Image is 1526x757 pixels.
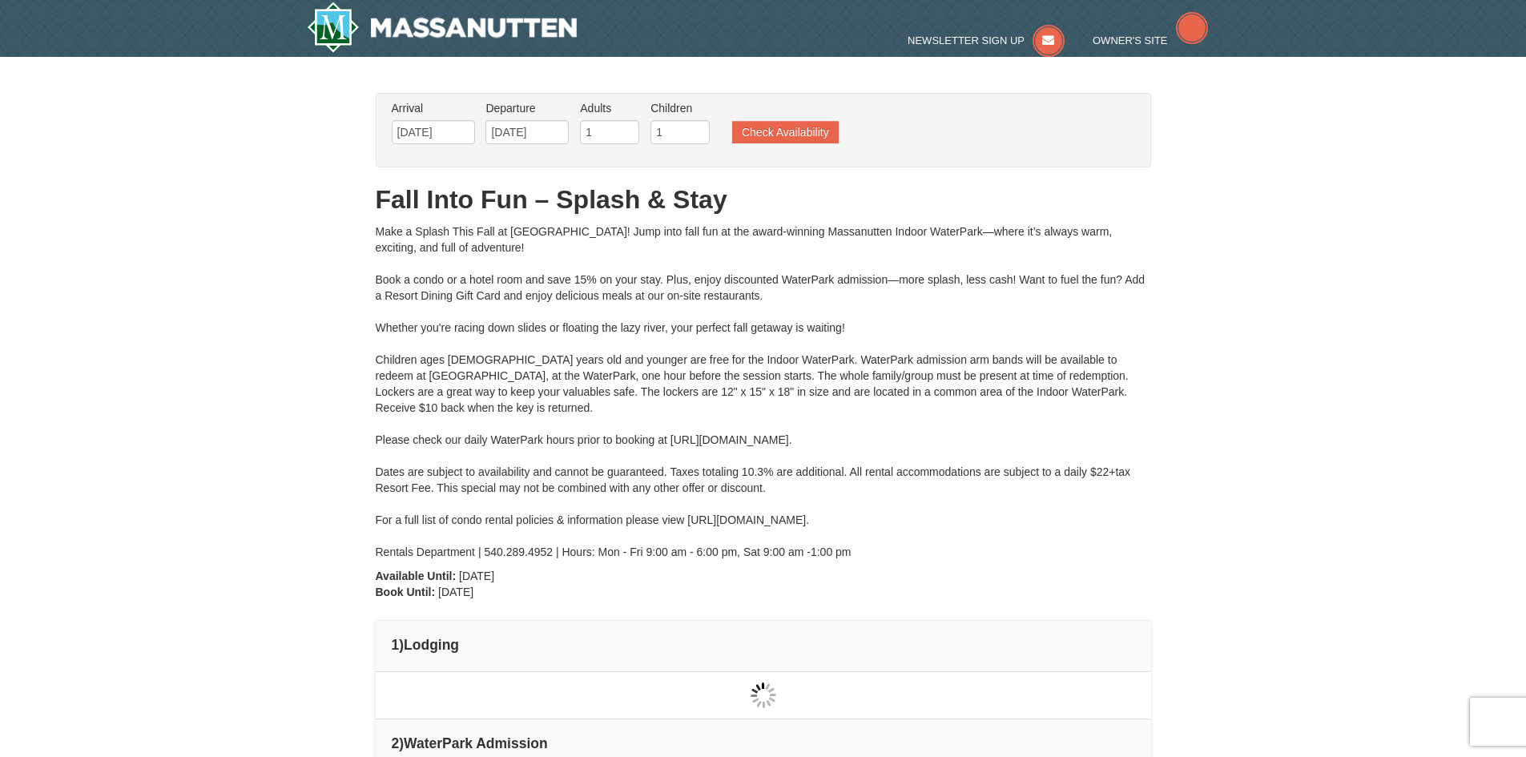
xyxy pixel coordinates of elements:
label: Arrival [392,100,475,116]
a: Massanutten Resort [307,2,578,53]
h4: 2 WaterPark Admission [392,735,1135,751]
button: Check Availability [732,121,839,143]
span: ) [399,735,404,751]
div: Make a Splash This Fall at [GEOGRAPHIC_DATA]! Jump into fall fun at the award-winning Massanutten... [376,223,1151,560]
img: wait gif [751,683,776,708]
span: Newsletter Sign Up [908,34,1025,46]
span: ) [399,637,404,653]
a: Newsletter Sign Up [908,34,1065,46]
span: Owner's Site [1093,34,1168,46]
a: Owner's Site [1093,34,1208,46]
h1: Fall Into Fun – Splash & Stay [376,183,1151,215]
span: [DATE] [459,570,494,582]
label: Children [650,100,710,116]
strong: Available Until: [376,570,457,582]
h4: 1 Lodging [392,637,1135,653]
label: Departure [485,100,569,116]
span: [DATE] [438,586,473,598]
img: Massanutten Resort Logo [307,2,578,53]
label: Adults [580,100,639,116]
strong: Book Until: [376,586,436,598]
